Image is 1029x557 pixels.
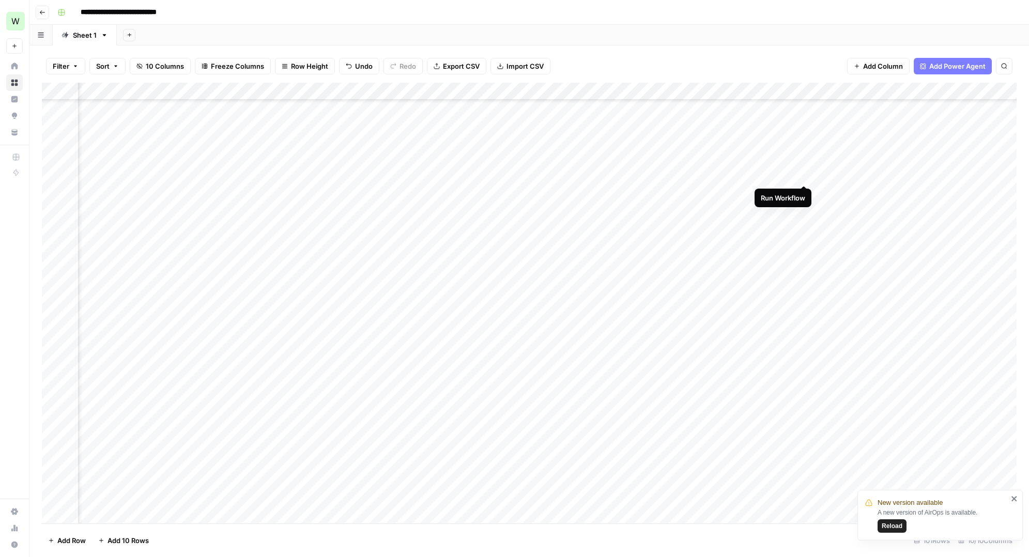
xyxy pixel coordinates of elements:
[878,498,943,508] span: New version available
[914,58,992,74] button: Add Power Agent
[863,61,903,71] span: Add Column
[847,58,910,74] button: Add Column
[57,535,86,546] span: Add Row
[6,503,23,520] a: Settings
[89,58,126,74] button: Sort
[6,107,23,124] a: Opportunities
[11,15,20,27] span: W
[146,61,184,71] span: 10 Columns
[130,58,191,74] button: 10 Columns
[195,58,271,74] button: Freeze Columns
[42,532,92,549] button: Add Row
[427,58,486,74] button: Export CSV
[882,521,902,531] span: Reload
[96,61,110,71] span: Sort
[400,61,416,71] span: Redo
[53,25,117,45] a: Sheet 1
[6,74,23,91] a: Browse
[1011,494,1018,503] button: close
[6,91,23,107] a: Insights
[878,508,1008,533] div: A new version of AirOps is available.
[929,61,986,71] span: Add Power Agent
[910,532,954,549] div: 101 Rows
[73,30,97,40] div: Sheet 1
[878,519,907,533] button: Reload
[383,58,423,74] button: Redo
[761,193,805,203] div: Run Workflow
[6,58,23,74] a: Home
[211,61,264,71] span: Freeze Columns
[6,536,23,553] button: Help + Support
[355,61,373,71] span: Undo
[6,520,23,536] a: Usage
[53,61,69,71] span: Filter
[291,61,328,71] span: Row Height
[6,8,23,34] button: Workspace: Workspace1
[954,532,1017,549] div: 10/10 Columns
[92,532,155,549] button: Add 10 Rows
[275,58,335,74] button: Row Height
[443,61,480,71] span: Export CSV
[490,58,550,74] button: Import CSV
[107,535,149,546] span: Add 10 Rows
[6,124,23,141] a: Your Data
[46,58,85,74] button: Filter
[506,61,544,71] span: Import CSV
[339,58,379,74] button: Undo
